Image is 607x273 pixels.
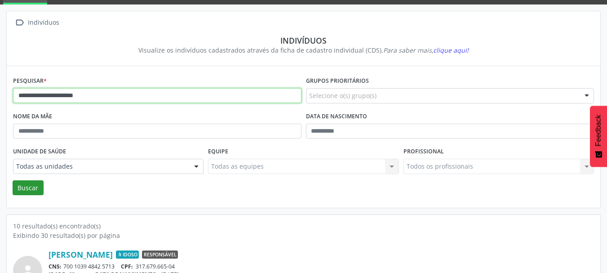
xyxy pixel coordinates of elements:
[383,46,469,54] i: Para saber mais,
[590,106,607,167] button: Feedback - Mostrar pesquisa
[594,115,603,146] span: Feedback
[309,91,377,100] span: Selecione o(s) grupo(s)
[306,74,369,88] label: Grupos prioritários
[49,250,113,260] a: [PERSON_NAME]
[121,263,133,270] span: CPF:
[13,221,594,231] div: 10 resultado(s) encontrado(s)
[13,16,61,29] a:  Indivíduos
[13,231,594,240] div: Exibindo 30 resultado(s) por página
[403,145,444,159] label: Profissional
[49,263,594,270] div: 700 1039 4842 5713
[19,36,588,45] div: Indivíduos
[208,145,228,159] label: Equipe
[142,251,178,259] span: Responsável
[306,110,367,124] label: Data de nascimento
[433,46,469,54] span: clique aqui!
[13,16,26,29] i: 
[13,145,66,159] label: Unidade de saúde
[116,251,139,259] span: Idoso
[26,16,61,29] div: Indivíduos
[13,74,47,88] label: Pesquisar
[13,180,44,196] button: Buscar
[13,110,52,124] label: Nome da mãe
[19,45,588,55] div: Visualize os indivíduos cadastrados através da ficha de cadastro individual (CDS).
[136,263,175,270] span: 317.679.665-04
[16,162,185,171] span: Todas as unidades
[49,263,62,270] span: CNS:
